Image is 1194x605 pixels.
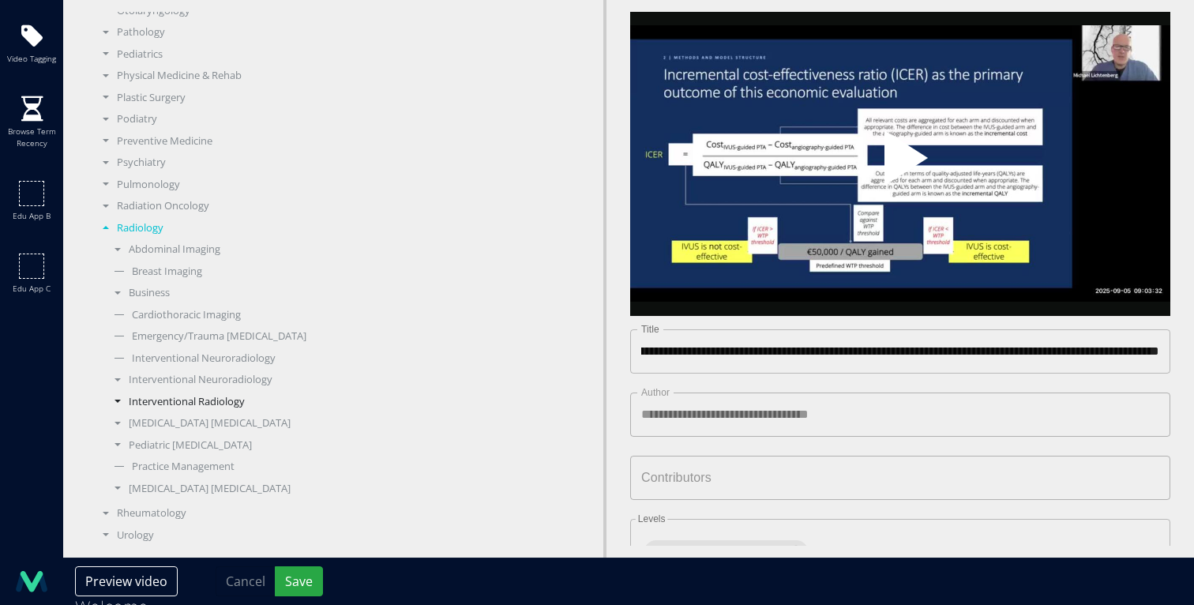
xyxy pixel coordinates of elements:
[758,87,1042,242] button: Play Video
[107,372,321,388] div: Interventional Neuroradiology
[107,242,321,257] div: Abdominal Imaging
[107,264,321,280] div: Breast Imaging
[644,540,809,566] div: Summary of What's Current
[13,283,51,295] span: Edu app c
[107,307,321,323] div: Cardiothoracic Imaging
[95,90,321,106] div: Plastic Surgery
[107,329,321,344] div: Emergency/Trauma [MEDICAL_DATA]
[95,177,321,193] div: Pulmonology
[75,566,178,596] button: Preview video
[95,220,321,236] div: Radiology
[95,155,321,171] div: Psychiatry
[13,210,51,222] span: Edu app b
[644,546,792,561] span: Summary of What's Current
[275,566,323,596] button: Save
[107,351,321,366] div: Interventional Neuroradiology
[107,394,321,410] div: Interventional Radiology
[642,534,1158,573] div: Summary of What's Current
[107,481,321,497] div: [MEDICAL_DATA] [MEDICAL_DATA]
[95,68,321,84] div: Physical Medicine & Rehab
[4,126,59,149] span: Browse term recency
[95,24,321,40] div: Pathology
[95,528,321,543] div: Urology
[107,415,321,431] div: [MEDICAL_DATA] [MEDICAL_DATA]
[95,47,321,62] div: Pediatrics
[95,505,321,521] div: Rheumatology
[95,111,321,127] div: Podiatry
[630,12,1170,317] video-js: Video Player
[107,285,321,301] div: Business
[95,198,321,214] div: Radiation Oncology
[107,438,321,453] div: Pediatric [MEDICAL_DATA]
[16,566,47,597] img: logo
[107,459,321,475] div: Practice Management
[636,514,668,524] label: Levels
[216,566,276,596] button: Cancel
[7,53,56,65] span: Video tagging
[95,133,321,149] div: Preventive Medicine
